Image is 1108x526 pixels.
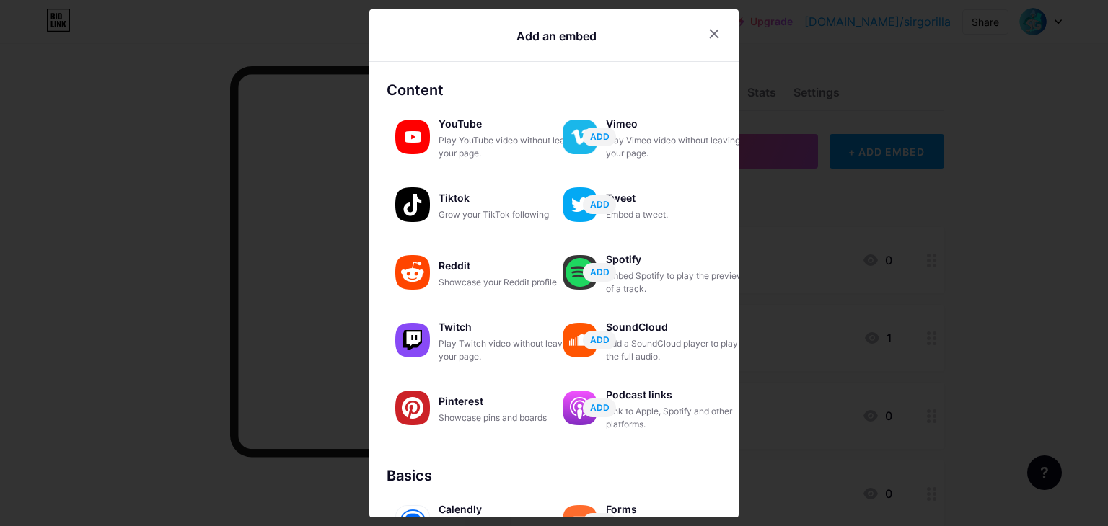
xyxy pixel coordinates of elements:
[395,323,430,357] img: twitch
[439,317,583,337] div: Twitch
[590,266,610,278] span: ADD
[606,385,750,405] div: Podcast links
[583,398,616,417] button: ADD
[439,188,583,208] div: Tiktok
[439,134,583,160] div: Play YouTube video without leaving your page.
[563,187,597,222] img: twitter
[606,114,750,134] div: Vimeo
[439,391,583,411] div: Pinterest
[395,255,430,290] img: reddit
[395,391,430,425] img: pinterest
[395,187,430,222] img: tiktok
[516,27,597,45] div: Add an embed
[563,120,597,154] img: vimeo
[439,256,583,276] div: Reddit
[439,499,583,520] div: Calendly
[590,334,610,346] span: ADD
[606,405,750,431] div: Link to Apple, Spotify and other platforms.
[606,249,750,269] div: Spotify
[590,198,610,210] span: ADD
[439,337,583,363] div: Play Twitch video without leaving your page.
[439,276,583,289] div: Showcase your Reddit profile
[606,269,750,295] div: Embed Spotify to play the preview of a track.
[439,411,583,424] div: Showcase pins and boards
[395,120,430,154] img: youtube
[590,130,610,143] span: ADD
[439,208,583,221] div: Grow your TikTok following
[583,195,616,214] button: ADD
[387,79,721,101] div: Content
[606,188,750,208] div: Tweet
[590,401,610,414] span: ADD
[606,337,750,363] div: Add a SoundCloud player to play the full audio.
[387,465,721,486] div: Basics
[583,331,616,349] button: ADD
[583,128,616,146] button: ADD
[439,114,583,134] div: YouTube
[583,263,616,282] button: ADD
[606,499,750,520] div: Forms
[563,323,597,357] img: soundcloud
[606,317,750,337] div: SoundCloud
[563,255,597,290] img: spotify
[606,208,750,221] div: Embed a tweet.
[606,134,750,160] div: Play Vimeo video without leaving your page.
[563,391,597,425] img: podcastlinks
